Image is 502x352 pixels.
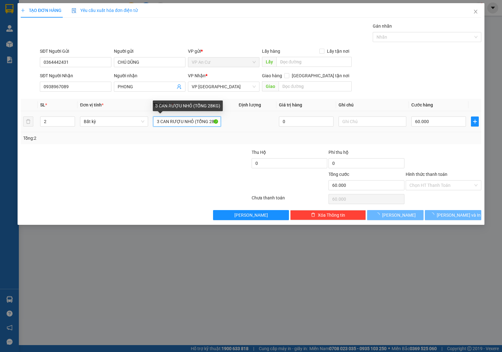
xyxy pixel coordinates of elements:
span: Xóa Thông tin [318,212,345,219]
div: Người gửi [114,48,185,55]
span: Lấy tận nơi [324,48,352,55]
input: 0 [279,116,334,127]
input: VD: Bàn, Ghế [153,116,221,127]
input: Dọc đường [279,81,352,91]
div: Người nhận [114,72,185,79]
div: Phí thu hộ [328,149,404,158]
span: close [473,9,478,14]
div: Tổng: 2 [23,135,194,142]
span: Yêu cầu xuất hóa đơn điện tử [72,8,138,13]
span: Lấy hàng [262,49,280,54]
span: Đơn vị tính [80,102,104,107]
span: plus [471,119,478,124]
span: loading [430,213,437,217]
span: [GEOGRAPHIC_DATA] tận nơi [289,72,352,79]
span: Định lượng [239,102,261,107]
span: Bất kỳ [84,117,144,126]
span: delete [311,213,315,218]
div: Chưa thanh toán [251,194,328,205]
span: [PERSON_NAME] [234,212,268,219]
div: 3 CAN RƯỢU NHỎ (TỔNG 28KG) [153,100,223,111]
th: Ghi chú [336,99,409,111]
span: [PERSON_NAME] và In [437,212,481,219]
span: Lấy [262,57,276,67]
button: [PERSON_NAME] và In [425,210,481,220]
span: [PERSON_NAME] [382,212,416,219]
div: SĐT Người Nhận [40,72,111,79]
span: Giao hàng [262,73,282,78]
span: Tổng cước [328,172,349,177]
span: Thu Hộ [252,150,266,155]
input: Ghi Chú [339,116,406,127]
button: [PERSON_NAME] [367,210,424,220]
div: SĐT Người Gửi [40,48,111,55]
button: delete [23,116,33,127]
img: icon [72,8,77,13]
span: VP Sài Gòn [192,82,256,91]
span: plus [21,8,25,13]
button: Close [467,3,484,21]
span: SL [40,102,45,107]
span: loading [375,213,382,217]
span: VP Nhận [188,73,206,78]
label: Gán nhãn [373,24,392,29]
span: VP An Cư [192,57,256,67]
span: Cước hàng [411,102,433,107]
input: Dọc đường [276,57,352,67]
span: Giao [262,81,279,91]
div: VP gửi [188,48,259,55]
button: deleteXóa Thông tin [290,210,366,220]
span: TẠO ĐƠN HÀNG [21,8,61,13]
span: Giá trị hàng [279,102,302,107]
label: Hình thức thanh toán [406,172,447,177]
span: user-add [177,84,182,89]
button: plus [471,116,479,127]
button: [PERSON_NAME] [213,210,289,220]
